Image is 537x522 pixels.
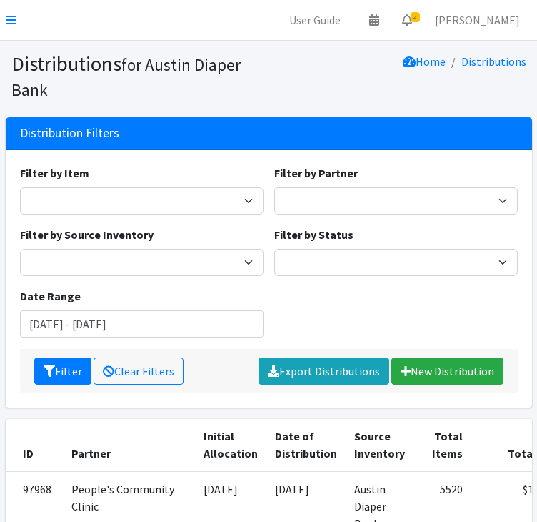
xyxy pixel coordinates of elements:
[266,419,346,471] th: Date of Distribution
[195,419,266,471] th: Initial Allocation
[20,226,154,243] label: Filter by Source Inventory
[274,164,358,182] label: Filter by Partner
[34,358,91,385] button: Filter
[274,226,353,243] label: Filter by Status
[391,358,503,385] a: New Distribution
[346,419,417,471] th: Source Inventory
[423,6,531,34] a: [PERSON_NAME]
[11,54,241,100] small: for Austin Diaper Bank
[278,6,352,34] a: User Guide
[20,164,89,182] label: Filter by Item
[6,419,63,471] th: ID
[391,6,423,34] a: 2
[94,358,184,385] a: Clear Filters
[20,310,264,338] input: January 1, 2011 - December 31, 2011
[417,419,471,471] th: Total Items
[20,287,81,305] label: Date Range
[461,54,526,69] a: Distributions
[403,54,446,69] a: Home
[11,51,264,101] h1: Distributions
[20,126,119,141] h3: Distribution Filters
[259,358,389,385] a: Export Distributions
[63,419,195,471] th: Partner
[411,12,420,22] span: 2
